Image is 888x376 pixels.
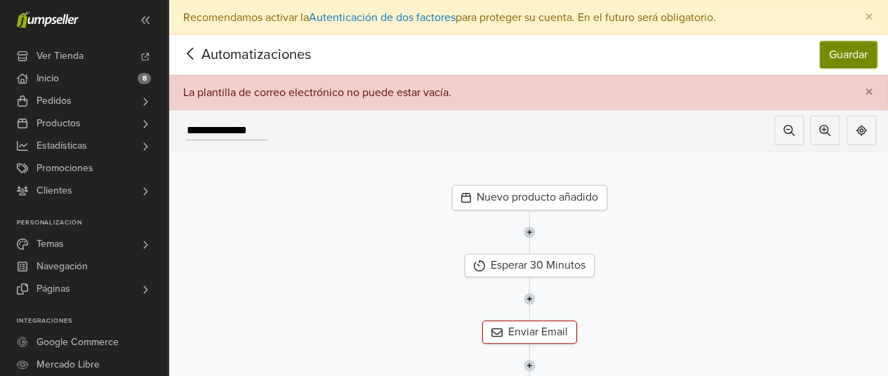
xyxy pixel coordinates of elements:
span: Navegación [37,255,88,278]
span: Google Commerce [37,331,119,354]
div: Nuevo producto añadido [452,185,607,210]
img: line-7960e5f4d2b50ad2986e.svg [524,210,536,254]
span: 8 [138,73,151,84]
p: Integraciones [17,317,168,325]
span: Mercado Libre [37,354,100,376]
div: Esperar 30 Minutos [465,254,595,277]
span: Estadísticas [37,135,87,157]
button: Guardar [820,41,877,68]
img: line-7960e5f4d2b50ad2986e.svg [524,277,536,321]
div: Enviar Email [482,321,577,344]
span: Páginas [37,278,70,300]
button: Close [851,1,887,34]
span: Promociones [37,157,93,180]
a: Autenticación de dos factores [309,11,456,25]
div: La plantilla de correo electrónico no puede estar vacía. [183,86,451,100]
span: Inicio [37,67,59,90]
span: Pedidos [37,90,72,112]
span: Clientes [37,180,72,202]
span: Automatizaciones [180,44,289,65]
span: × [865,7,873,27]
span: × [865,82,873,102]
span: Temas [37,233,64,255]
p: Personalización [17,219,168,227]
span: Productos [37,112,81,135]
span: Ver Tienda [37,45,84,67]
